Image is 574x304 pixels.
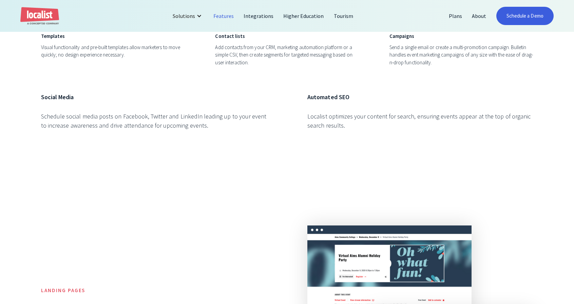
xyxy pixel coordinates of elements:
[41,92,267,102] h6: Social Media
[168,8,209,24] div: Solutions
[307,112,533,130] div: Localist optimizes your content for search, ensuring events appear at the top of organic search r...
[389,44,533,67] div: Send a single email or create a multi-promotion campaign. Bulletin handles event marketing campai...
[467,8,491,24] a: About
[307,92,533,102] h6: Automated SEO
[239,8,279,24] a: Integrations
[41,287,267,295] h5: Landing Pages
[41,32,185,40] h6: Templates
[209,8,239,24] a: Features
[444,8,467,24] a: Plans
[215,32,359,40] h6: Contact lists
[41,112,267,130] div: Schedule social media posts on Facebook, Twitter and LinkedIn leading up to your event to increas...
[41,44,185,59] div: Visual functionality and pre-built templates allow marketers to move quickly; no design experienc...
[20,7,59,25] a: home
[215,44,359,67] div: Add contacts from your CRM, marketing automation platform or a simple CSV, then create segments f...
[389,32,533,40] h6: Campaigns
[496,7,554,25] a: Schedule a Demo
[329,8,358,24] a: Tourism
[279,8,329,24] a: Higher Education
[173,12,195,20] div: Solutions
